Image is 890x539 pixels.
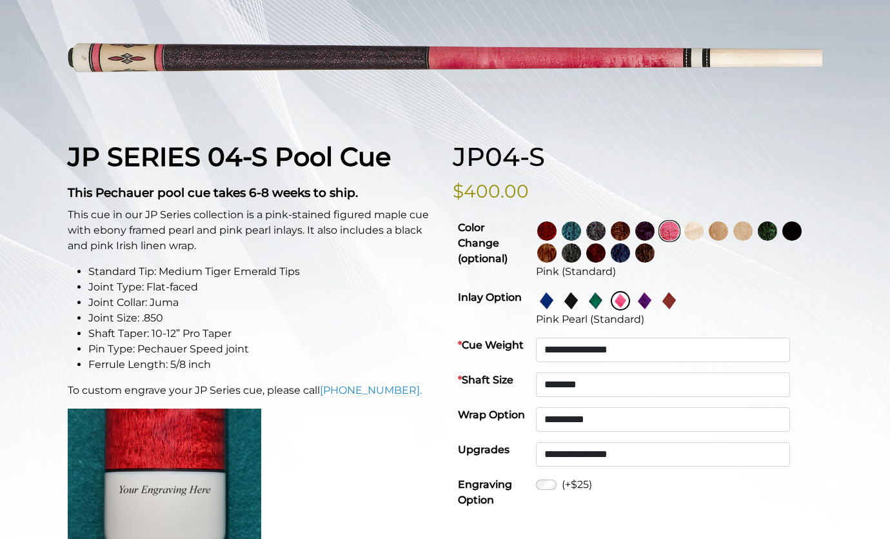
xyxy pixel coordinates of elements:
[709,221,728,241] img: Natural
[458,291,522,303] strong: Inlay Option
[635,291,655,310] img: Purple Pearl
[536,312,817,327] div: Pink Pearl (Standard)
[611,291,630,310] img: Pink Pearl
[782,221,802,241] img: Ebony
[562,477,592,493] label: (+$25)
[660,221,679,241] img: Pink
[537,221,557,241] img: Wine
[88,295,437,310] li: Joint Collar: Juma
[536,264,817,280] div: Pink (Standard)
[458,374,513,386] strong: Shaft Size
[537,291,557,310] img: Blue Pearl
[88,357,437,372] li: Ferrule Length: 5/8 inch
[88,341,437,357] li: Pin Type: Pechauer Speed joint
[733,221,753,241] img: Light Natural
[453,180,529,202] bdi: $400.00
[562,221,581,241] img: Turquoise
[453,141,822,172] h1: JP04-S
[88,264,437,280] li: Standard Tip: Medium Tiger Emerald Tips
[320,384,422,396] a: [PHONE_NUMBER].
[458,339,524,351] strong: Cue Weight
[88,326,437,341] li: Shaft Taper: 10-12” Pro Taper
[88,280,437,295] li: Joint Type: Flat-faced
[586,291,606,310] img: Green Pearl
[88,310,437,326] li: Joint Size: .850
[68,383,437,398] p: To custom engrave your JP Series cue, please call
[611,221,630,241] img: Rose
[458,443,509,456] strong: Upgrades
[537,243,557,263] img: Chestnut
[611,243,630,263] img: Blue
[562,291,581,310] img: Simulated Ebony
[68,185,358,200] strong: This Pechauer pool cue takes 6-8 weeks to ship.
[586,243,606,263] img: Burgundy
[635,243,655,263] img: Black Palm
[562,243,581,263] img: Carbon
[68,141,391,172] strong: JP SERIES 04-S Pool Cue
[586,221,606,241] img: Smoke
[758,221,777,241] img: Green
[458,409,525,421] strong: Wrap Option
[458,478,512,506] strong: Engraving Option
[458,221,508,265] strong: Color Change (optional)
[684,221,704,241] img: No Stain
[635,221,655,241] img: Purple
[660,291,679,310] img: Red Pearl
[68,207,437,254] p: This cue in our JP Series collection is a pink-stained figured maple cue with ebony framed pearl ...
